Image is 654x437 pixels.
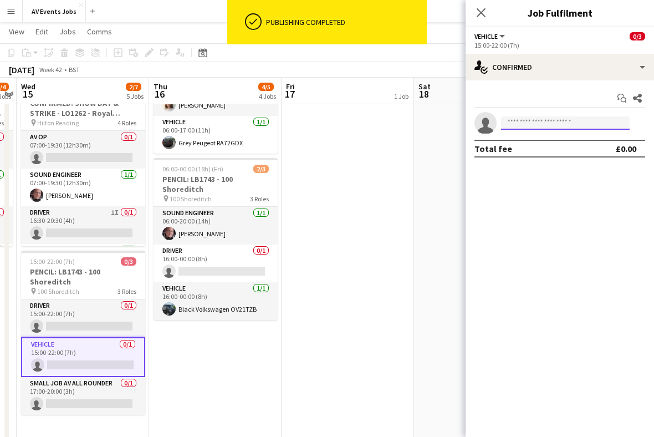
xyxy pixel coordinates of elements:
button: Vehicle [474,32,507,40]
span: Thu [154,82,167,92]
span: 17 [284,88,295,100]
span: Wed [21,82,35,92]
span: 0/3 [121,257,136,266]
span: Hilton Reading [37,119,79,127]
span: 0/3 [630,32,645,40]
span: 100 Shoreditch [170,195,212,203]
span: 15 [19,88,35,100]
app-card-role: Vehicle1/106:00-17:00 (11h)Grey Peugeot RA72GDX [154,116,278,154]
div: Total fee [474,143,512,154]
span: Vehicle [474,32,498,40]
a: View [4,24,29,39]
span: Week 42 [37,65,64,74]
span: Sat [418,82,431,92]
h3: Job Fulfilment [466,6,654,20]
div: Publishing completed [266,17,422,27]
div: 4 Jobs [259,92,276,100]
app-card-role: Driver0/115:00-22:00 (7h) [21,299,145,337]
span: 100 Shoreditch [37,287,79,296]
span: 2/7 [126,83,141,91]
app-job-card: 07:00-20:30 (13h30m)2/4CONFIRMED: SHOW DAY & STRIKE - LO1262 - Royal College of Physicians - Upda... [21,82,145,246]
app-card-role: Vehicle1/1 [21,244,145,282]
app-job-card: 06:00-00:00 (18h) (Fri)2/3PENCIL: LB1743 - 100 Shoreditch 100 Shoreditch3 RolesSound Engineer1/10... [154,158,278,320]
span: Fri [286,82,295,92]
app-card-role: Small Job AV All Rounder0/117:00-20:00 (3h) [21,377,145,415]
app-card-role: AV Op0/107:00-19:30 (12h30m) [21,131,145,169]
span: 3 Roles [250,195,269,203]
a: Comms [83,24,116,39]
div: 5 Jobs [126,92,144,100]
app-job-card: 15:00-22:00 (7h)0/3PENCIL: LB1743 - 100 Shoreditch 100 Shoreditch3 RolesDriver0/115:00-22:00 (7h)... [21,251,145,415]
span: Edit [35,27,48,37]
span: 15:00-22:00 (7h) [30,257,75,266]
app-card-role: Sound Engineer1/106:00-20:00 (14h)[PERSON_NAME] [154,207,278,245]
span: Comms [87,27,112,37]
app-card-role: Vehicle1/116:00-00:00 (8h)Black Volkswagen OV21TZB [154,282,278,320]
span: 3 Roles [117,287,136,296]
a: Edit [31,24,53,39]
a: Jobs [55,24,80,39]
app-card-role: Driver0/116:00-00:00 (8h) [154,245,278,282]
span: 18 [417,88,431,100]
h3: PENCIL: LB1743 - 100 Shoreditch [21,267,145,287]
div: [DATE] [9,64,34,75]
app-card-role: Sound Engineer1/107:00-19:30 (12h30m)[PERSON_NAME] [21,169,145,206]
span: 4/5 [258,83,274,91]
span: 2/3 [253,165,269,173]
span: 06:00-00:00 (18h) (Fri) [162,165,223,173]
span: Jobs [59,27,76,37]
h3: PENCIL: LB1743 - 100 Shoreditch [154,174,278,194]
app-card-role: Vehicle0/115:00-22:00 (7h) [21,337,145,377]
div: 15:00-22:00 (7h) [474,41,645,49]
div: Confirmed [466,54,654,80]
span: View [9,27,24,37]
div: BST [69,65,80,74]
span: 16 [152,88,167,100]
button: AV Events Jobs [23,1,86,22]
h3: CONFIRMED: SHOW DAY & STRIKE - LO1262 - Royal College of Physicians - Update in Medicine [21,98,145,118]
app-card-role: Driver1I0/116:30-20:30 (4h) [21,206,145,244]
div: 1 Job [394,92,408,100]
div: £0.00 [616,143,636,154]
span: 4 Roles [117,119,136,127]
